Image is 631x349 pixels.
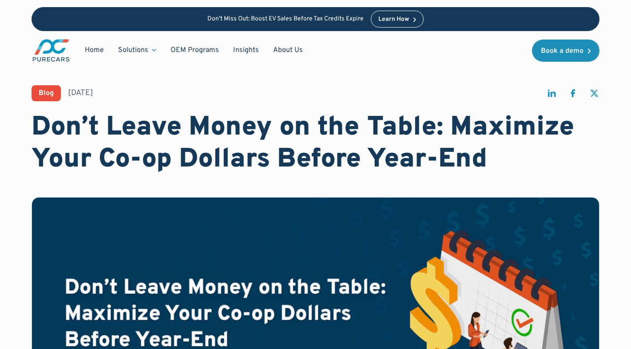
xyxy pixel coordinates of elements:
[68,87,93,99] div: [DATE]
[546,88,557,103] a: share on linkedin
[589,88,599,103] a: share on twitter
[266,42,310,59] a: About Us
[39,90,54,97] div: Blog
[207,16,364,23] p: Don’t Miss Out: Boost EV Sales Before Tax Credits Expire
[111,42,163,59] div: Solutions
[32,38,71,63] img: purecars logo
[371,11,424,28] a: Learn How
[226,42,266,59] a: Insights
[118,45,148,55] div: Solutions
[32,38,71,63] a: main
[78,42,111,59] a: Home
[163,42,226,59] a: OEM Programs
[541,48,583,55] div: Book a demo
[378,16,409,23] div: Learn How
[532,40,599,62] a: Book a demo
[568,88,578,103] a: share on facebook
[32,112,599,176] h1: Don’t Leave Money on the Table: Maximize Your Co-op Dollars Before Year-End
